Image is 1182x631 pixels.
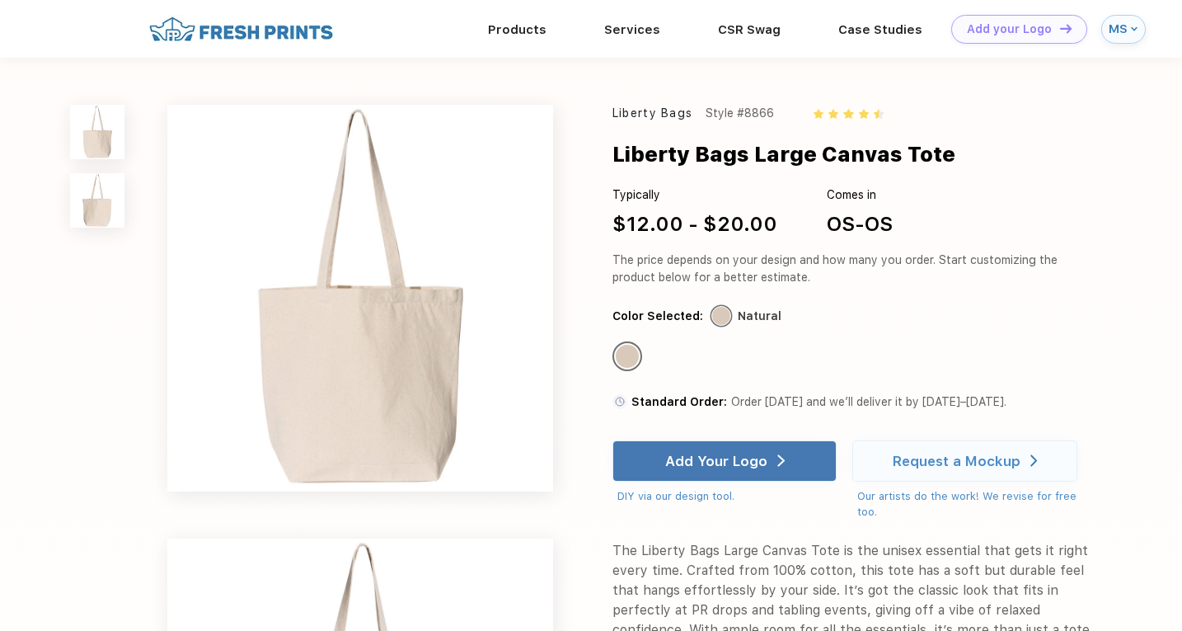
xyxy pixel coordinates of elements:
[1109,22,1127,36] div: MS
[167,105,553,491] img: func=resize&h=640
[665,453,767,469] div: Add Your Logo
[612,186,777,204] div: Typically
[738,308,781,325] div: Natural
[857,488,1096,520] div: Our artists do the work! We revise for free too.
[814,109,823,119] img: yellow_star.svg
[828,109,838,119] img: yellow_star.svg
[617,488,837,505] div: DIY via our design tool.
[612,308,703,325] div: Color Selected:
[1131,26,1137,32] img: arrow_down_blue.svg
[70,105,124,159] img: func=resize&h=100
[612,394,627,409] img: standard order
[612,139,955,170] div: Liberty Bags Large Canvas Tote
[893,453,1020,469] div: Request a Mockup
[1030,454,1038,467] img: white arrow
[144,15,338,44] img: fo%20logo%202.webp
[488,22,546,37] a: Products
[859,109,869,119] img: yellow_star.svg
[616,345,639,368] div: Natural
[843,109,853,119] img: yellow_star.svg
[612,210,777,239] div: $12.00 - $20.00
[612,252,1097,286] div: The price depends on your design and how many you order. Start customizing the product below for ...
[70,173,124,228] img: func=resize&h=100
[612,105,693,122] div: Liberty Bags
[631,395,727,408] span: Standard Order:
[874,109,884,119] img: half_yellow_star.svg
[731,395,1006,408] span: Order [DATE] and we’ll deliver it by [DATE]–[DATE].
[777,454,785,467] img: white arrow
[967,22,1052,36] div: Add your Logo
[827,186,893,204] div: Comes in
[827,210,893,239] div: OS-OS
[706,105,774,122] div: Style #8866
[1060,24,1072,33] img: DT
